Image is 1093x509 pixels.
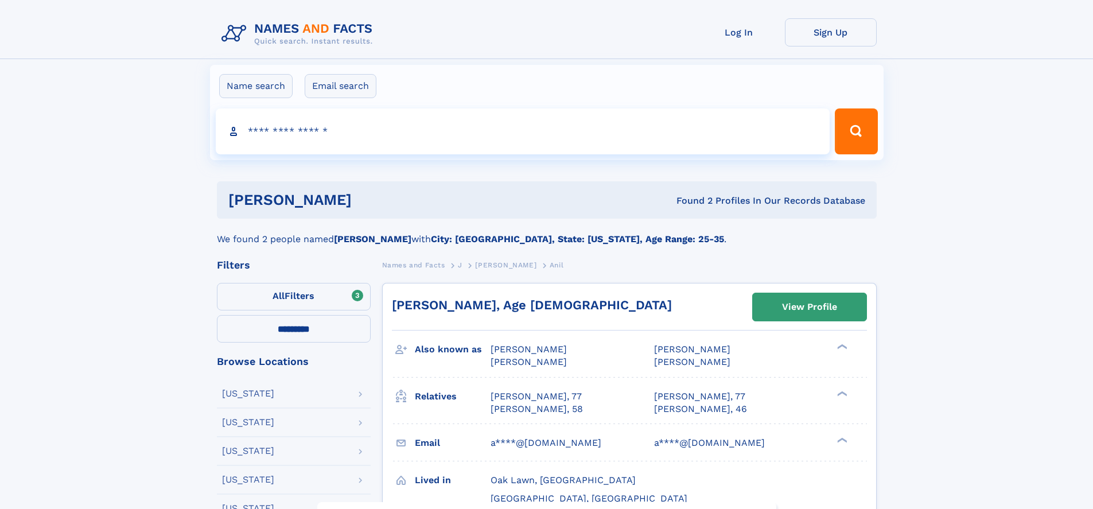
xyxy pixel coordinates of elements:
[222,446,274,456] div: [US_STATE]
[782,294,837,320] div: View Profile
[753,293,866,321] a: View Profile
[491,390,582,403] a: [PERSON_NAME], 77
[415,471,491,490] h3: Lived in
[431,234,724,244] b: City: [GEOGRAPHIC_DATA], State: [US_STATE], Age Range: 25-35
[834,390,848,397] div: ❯
[222,389,274,398] div: [US_STATE]
[654,344,730,355] span: [PERSON_NAME]
[217,356,371,367] div: Browse Locations
[514,195,865,207] div: Found 2 Profiles In Our Records Database
[834,343,848,351] div: ❯
[222,418,274,427] div: [US_STATE]
[835,108,877,154] button: Search Button
[491,344,567,355] span: [PERSON_NAME]
[458,258,462,272] a: J
[415,433,491,453] h3: Email
[785,18,877,46] a: Sign Up
[491,356,567,367] span: [PERSON_NAME]
[491,475,636,485] span: Oak Lawn, [GEOGRAPHIC_DATA]
[305,74,376,98] label: Email search
[654,356,730,367] span: [PERSON_NAME]
[654,390,745,403] a: [PERSON_NAME], 77
[834,436,848,444] div: ❯
[550,261,563,269] span: Anil
[392,298,672,312] a: [PERSON_NAME], Age [DEMOGRAPHIC_DATA]
[217,18,382,49] img: Logo Names and Facts
[217,283,371,310] label: Filters
[222,475,274,484] div: [US_STATE]
[491,493,687,504] span: [GEOGRAPHIC_DATA], [GEOGRAPHIC_DATA]
[334,234,411,244] b: [PERSON_NAME]
[217,219,877,246] div: We found 2 people named with .
[228,193,514,207] h1: [PERSON_NAME]
[654,403,747,415] a: [PERSON_NAME], 46
[693,18,785,46] a: Log In
[382,258,445,272] a: Names and Facts
[219,74,293,98] label: Name search
[475,258,536,272] a: [PERSON_NAME]
[216,108,830,154] input: search input
[475,261,536,269] span: [PERSON_NAME]
[273,290,285,301] span: All
[458,261,462,269] span: J
[415,340,491,359] h3: Also known as
[217,260,371,270] div: Filters
[415,387,491,406] h3: Relatives
[491,403,583,415] a: [PERSON_NAME], 58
